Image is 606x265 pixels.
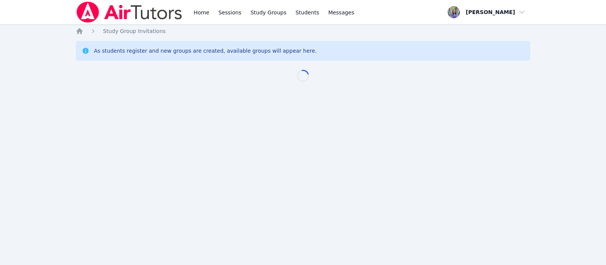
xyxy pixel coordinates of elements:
div: As students register and new groups are created, available groups will appear here. [94,47,317,55]
img: Air Tutors [76,2,183,23]
a: Study Group Invitations [103,27,166,35]
span: Study Group Invitations [103,28,166,34]
nav: Breadcrumb [76,27,530,35]
span: Messages [328,9,355,16]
